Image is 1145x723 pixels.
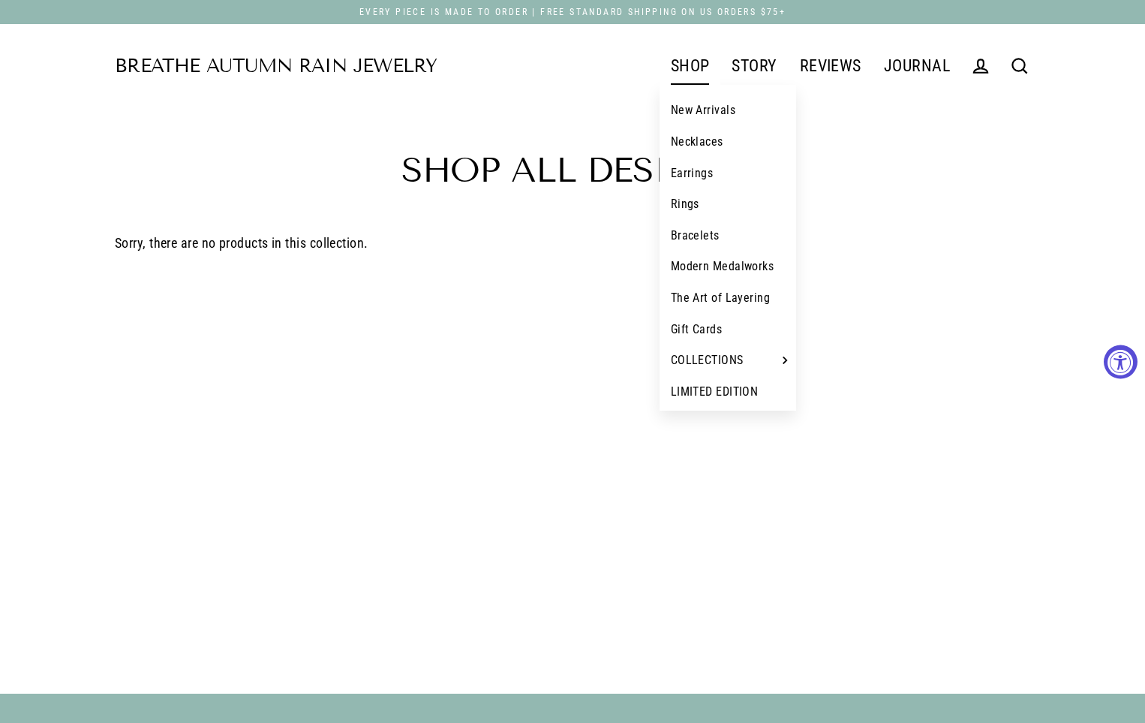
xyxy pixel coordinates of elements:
[720,47,788,85] a: STORY
[115,153,1030,188] h1: Shop All Designs
[660,282,797,314] a: The Art of Layering
[660,47,721,85] a: SHOP
[660,188,797,220] a: Rings
[660,126,797,158] a: Necklaces
[660,251,797,282] a: Modern Medalworks
[660,345,797,376] a: COLLECTIONS
[660,220,797,252] a: Bracelets
[660,314,797,345] a: Gift Cards
[115,57,437,76] a: Breathe Autumn Rain Jewelry
[873,47,961,85] a: JOURNAL
[115,233,1030,255] p: Sorry, there are no products in this collection.
[660,158,797,189] a: Earrings
[437,47,961,86] div: Primary
[1104,345,1137,378] button: Accessibility Widget, click to open
[660,95,797,126] a: New Arrivals
[660,376,797,408] a: LIMITED EDITION
[789,47,873,85] a: REVIEWS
